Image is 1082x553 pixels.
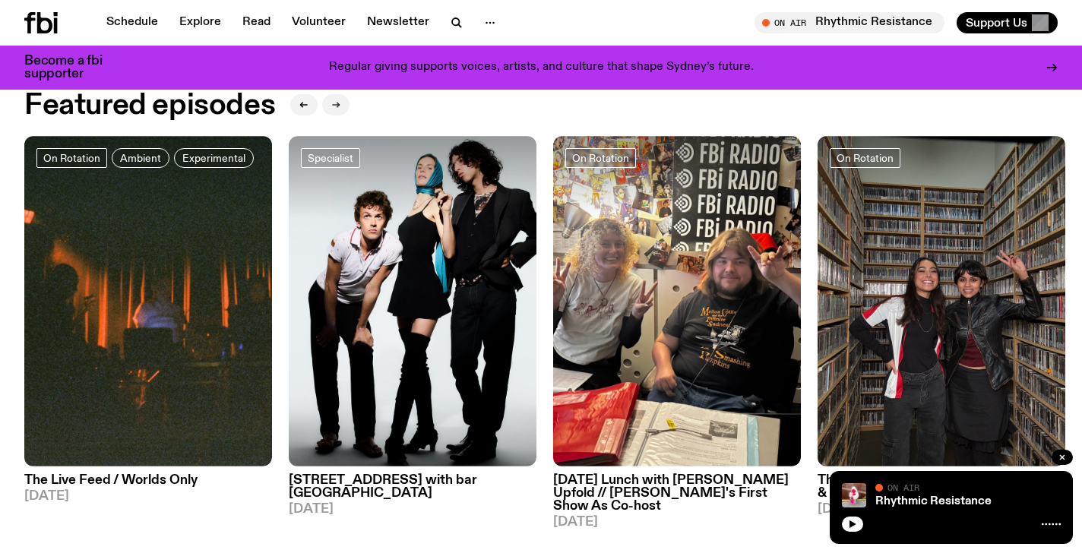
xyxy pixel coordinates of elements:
[553,516,801,529] span: [DATE]
[957,12,1058,33] button: Support Us
[301,148,360,168] a: Specialist
[755,12,944,33] button: On AirRhythmic Resistance
[174,148,254,168] a: Experimental
[818,503,1065,516] span: [DATE]
[289,474,536,500] h3: [STREET_ADDRESS] with bar [GEOGRAPHIC_DATA]
[24,474,272,487] h3: The Live Feed / Worlds Only
[818,474,1065,500] h3: The Allnighter with [PERSON_NAME] & [PERSON_NAME]
[36,148,107,168] a: On Rotation
[553,474,801,513] h3: [DATE] Lunch with [PERSON_NAME] Upfold // [PERSON_NAME]'s First Show As Co-host
[24,490,272,503] span: [DATE]
[283,12,355,33] a: Volunteer
[875,495,992,507] a: Rhythmic Resistance
[358,12,438,33] a: Newsletter
[565,148,636,168] a: On Rotation
[289,466,536,516] a: [STREET_ADDRESS] with bar [GEOGRAPHIC_DATA][DATE]
[818,466,1065,516] a: The Allnighter with [PERSON_NAME] & [PERSON_NAME][DATE]
[112,148,169,168] a: Ambient
[329,61,754,74] p: Regular giving supports voices, artists, and culture that shape Sydney’s future.
[887,482,919,492] span: On Air
[24,466,272,503] a: The Live Feed / Worlds Only[DATE]
[182,152,245,163] span: Experimental
[837,152,894,163] span: On Rotation
[24,55,122,81] h3: Become a fbi supporter
[24,92,275,119] h2: Featured episodes
[966,16,1027,30] span: Support Us
[553,466,801,529] a: [DATE] Lunch with [PERSON_NAME] Upfold // [PERSON_NAME]'s First Show As Co-host[DATE]
[842,483,866,507] img: Attu crouches on gravel in front of a brown wall. They are wearing a white fur coat with a hood, ...
[289,503,536,516] span: [DATE]
[233,12,280,33] a: Read
[830,148,900,168] a: On Rotation
[120,152,161,163] span: Ambient
[553,136,801,466] img: Adam and Zara Presenting Together :)
[97,12,167,33] a: Schedule
[308,152,353,163] span: Specialist
[24,136,272,466] img: A grainy film image of shadowy band figures on stage, with red light behind them
[43,152,100,163] span: On Rotation
[572,152,629,163] span: On Rotation
[170,12,230,33] a: Explore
